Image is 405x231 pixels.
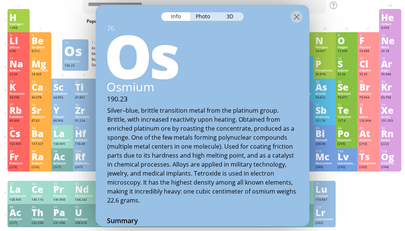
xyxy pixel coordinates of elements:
[54,205,71,209] div: 91
[381,10,399,14] div: 2
[359,161,377,165] div: Tennessine
[9,69,27,72] div: Sodium
[316,205,333,209] div: 103
[360,149,377,153] div: 117
[316,149,333,153] div: 115
[32,126,49,130] div: 56
[337,69,355,72] div: Sulphur
[10,126,27,130] div: 55
[54,80,71,83] div: 21
[381,165,399,170] div: [294]
[359,106,377,114] div: I
[31,69,49,72] div: Magnesium
[53,152,71,161] div: Ac
[315,69,333,72] div: Phosphorus
[75,208,93,216] div: U
[53,115,71,119] div: Yttrium
[32,80,49,83] div: 20
[53,185,71,193] div: Pr
[75,129,93,137] div: Hf
[107,106,298,204] div: Silver–blue, brittle transition metal from the platinum group. Brittle, with increased reactivity...
[9,198,27,202] div: 138.905
[64,59,86,64] div: Osmium
[359,45,377,49] div: Fluorine
[381,95,399,100] div: 83.798
[381,103,399,107] div: 54
[31,92,49,95] div: Calcium
[53,194,71,198] div: Praseodymium
[338,126,355,130] div: 84
[381,13,399,21] div: He
[360,103,377,107] div: 53
[9,36,27,45] div: Li
[54,149,71,153] div: 89
[53,208,71,216] div: Pa
[32,57,49,60] div: 12
[316,182,333,186] div: 71
[75,221,93,225] div: 238.029
[31,142,49,146] div: 137.327
[381,80,399,83] div: 36
[381,115,399,119] div: Xenon
[359,36,377,45] div: F
[338,33,355,37] div: 8
[337,92,355,95] div: Selenium
[381,126,399,130] div: 86
[360,33,377,37] div: 9
[9,129,27,137] div: Cs
[96,216,309,227] div: Summary
[338,103,355,107] div: 52
[359,119,377,123] div: 126.904
[337,83,355,91] div: Se
[337,161,355,165] div: Livermorium
[381,72,399,77] div: 39.948
[32,33,49,37] div: 4
[53,165,71,170] div: [227]
[9,83,27,91] div: K
[337,138,355,142] div: Polonium
[54,182,71,186] div: 59
[10,182,27,186] div: 57
[31,217,49,221] div: Thorium
[381,45,399,49] div: Neon
[31,95,49,100] div: 40.078
[9,26,27,30] div: 1.008
[9,119,27,123] div: 85.468
[9,194,27,198] div: Lanthanum
[315,83,333,91] div: As
[315,165,333,170] div: [289]
[53,198,71,202] div: 140.908
[53,119,71,123] div: 88.906
[337,119,355,123] div: 127.6
[315,217,333,221] div: Lawrencium
[9,106,27,114] div: Rb
[381,149,399,153] div: 118
[9,115,27,119] div: Rubidium
[381,69,399,72] div: Argon
[31,165,49,170] div: [226]
[315,185,333,193] div: Lu
[10,205,27,209] div: 89
[9,165,27,170] div: [223]
[75,205,93,209] div: 92
[10,10,27,14] div: 1
[75,185,93,193] div: Nd
[315,60,333,68] div: P
[381,57,399,60] div: 18
[9,95,27,100] div: 39.098
[10,80,27,83] div: 19
[75,198,93,202] div: 144.242
[91,63,121,67] div: Density
[9,185,27,193] div: La
[381,129,399,137] div: Rn
[31,198,49,202] div: 140.116
[337,129,355,137] div: Po
[93,24,309,84] div: Os
[360,126,377,130] div: 85
[95,78,309,94] div: Osmium
[381,26,399,30] div: 4.003
[31,36,49,45] div: Be
[32,205,49,209] div: 90
[381,92,399,95] div: Krypton
[338,80,355,83] div: 34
